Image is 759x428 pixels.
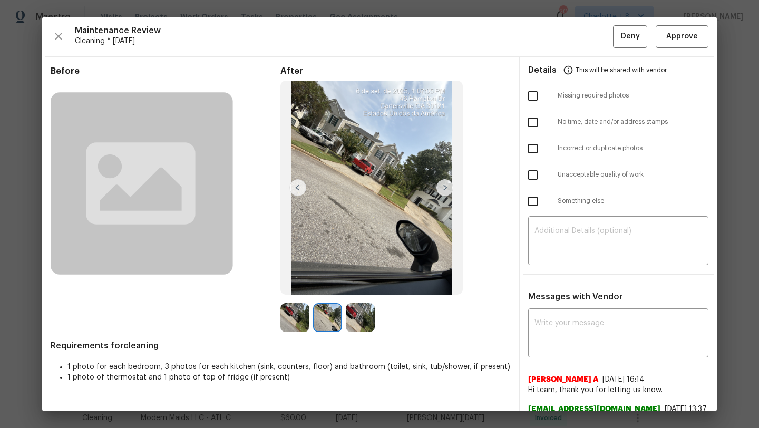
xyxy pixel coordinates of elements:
div: Something else [520,188,717,215]
button: Deny [613,25,647,48]
span: Approve [666,30,698,43]
span: Something else [558,197,708,206]
span: Cleaning * [DATE] [75,36,613,46]
div: Unacceptable quality of work [520,162,717,188]
span: Maintenance Review [75,25,613,36]
span: Messages with Vendor [528,293,622,301]
span: [PERSON_NAME] A [528,374,598,385]
span: [EMAIL_ADDRESS][DOMAIN_NAME] [528,404,660,414]
span: Details [528,57,557,83]
span: After [280,66,510,76]
button: Approve [656,25,708,48]
span: Unacceptable quality of work [558,170,708,179]
img: right-chevron-button-url [436,179,453,196]
span: Deny [621,30,640,43]
li: 1 photo for each bedroom, 3 photos for each kitchen (sink, counters, floor) and bathroom (toilet,... [67,362,510,372]
span: No time, date and/or address stamps [558,118,708,127]
span: [DATE] 16:14 [602,376,645,383]
span: Requirements for cleaning [51,341,510,351]
img: left-chevron-button-url [289,179,306,196]
span: Incorrect or duplicate photos [558,144,708,153]
span: Hi team, thank you for letting us know. [528,385,708,395]
div: No time, date and/or address stamps [520,109,717,135]
span: Missing required photos [558,91,708,100]
span: Before [51,66,280,76]
li: 1 photo of thermostat and 1 photo of top of fridge (if present) [67,372,510,383]
span: This will be shared with vendor [576,57,667,83]
div: Missing required photos [520,83,717,109]
div: Incorrect or duplicate photos [520,135,717,162]
span: [DATE] 13:37 [665,405,707,413]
